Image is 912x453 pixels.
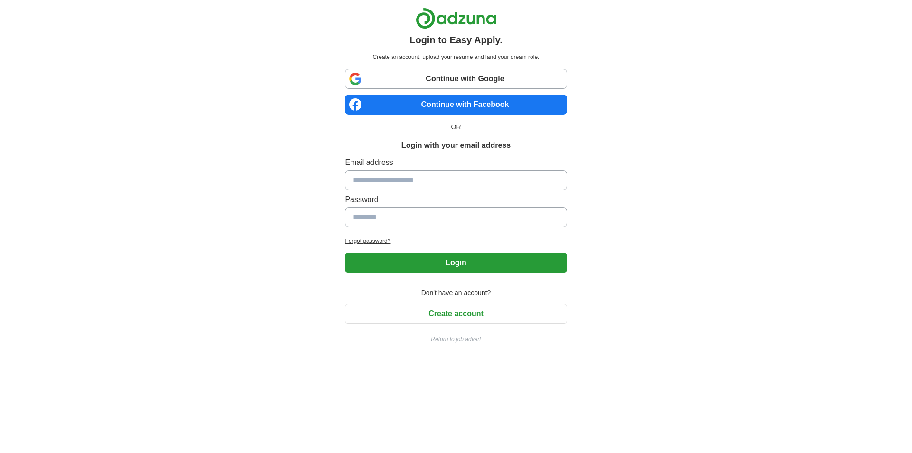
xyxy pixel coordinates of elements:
[345,309,567,318] a: Create account
[345,253,567,273] button: Login
[446,122,467,132] span: OR
[409,33,503,47] h1: Login to Easy Apply.
[345,194,567,205] label: Password
[347,53,565,61] p: Create an account, upload your resume and land your dream role.
[416,288,497,298] span: Don't have an account?
[416,8,496,29] img: Adzuna logo
[401,140,511,151] h1: Login with your email address
[345,95,567,115] a: Continue with Facebook
[345,157,567,168] label: Email address
[345,69,567,89] a: Continue with Google
[345,335,567,344] a: Return to job advert
[345,304,567,324] button: Create account
[345,237,567,245] a: Forgot password?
